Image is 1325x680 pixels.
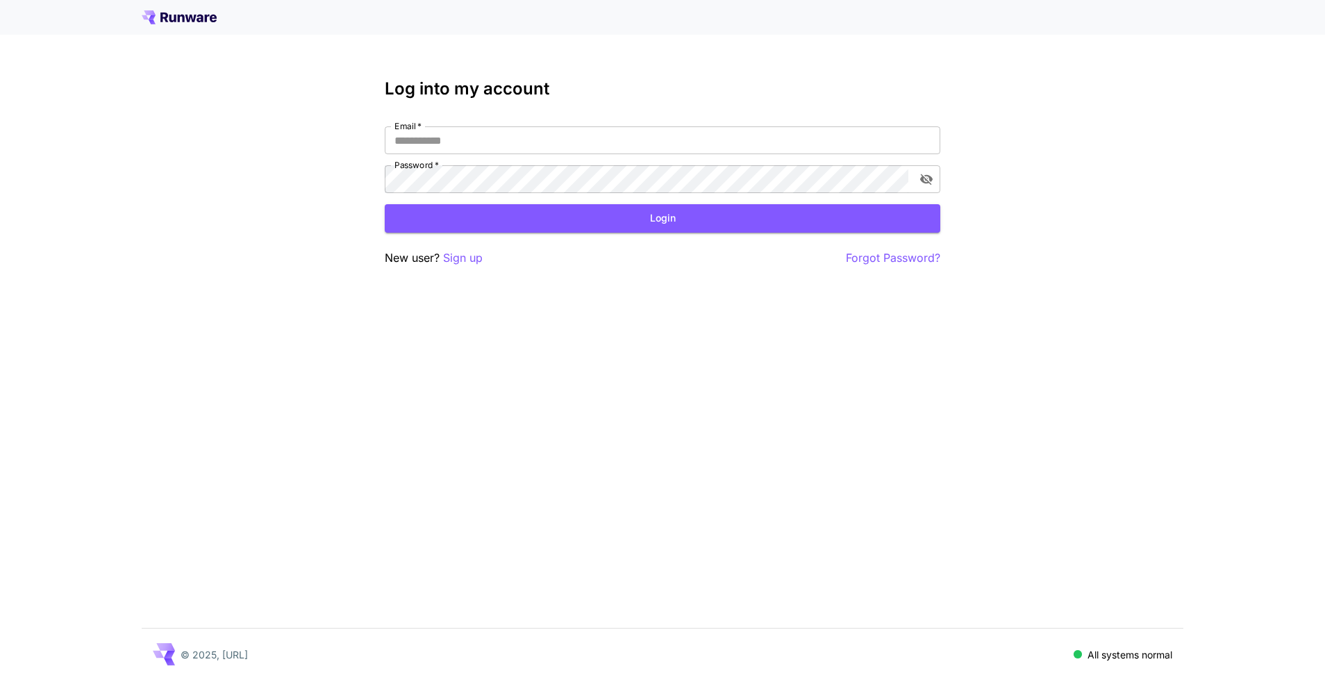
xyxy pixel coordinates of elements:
[1087,647,1172,662] p: All systems normal
[846,249,940,267] button: Forgot Password?
[385,79,940,99] h3: Log into my account
[914,167,939,192] button: toggle password visibility
[181,647,248,662] p: © 2025, [URL]
[443,249,483,267] button: Sign up
[385,204,940,233] button: Login
[394,159,439,171] label: Password
[394,120,422,132] label: Email
[385,249,483,267] p: New user?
